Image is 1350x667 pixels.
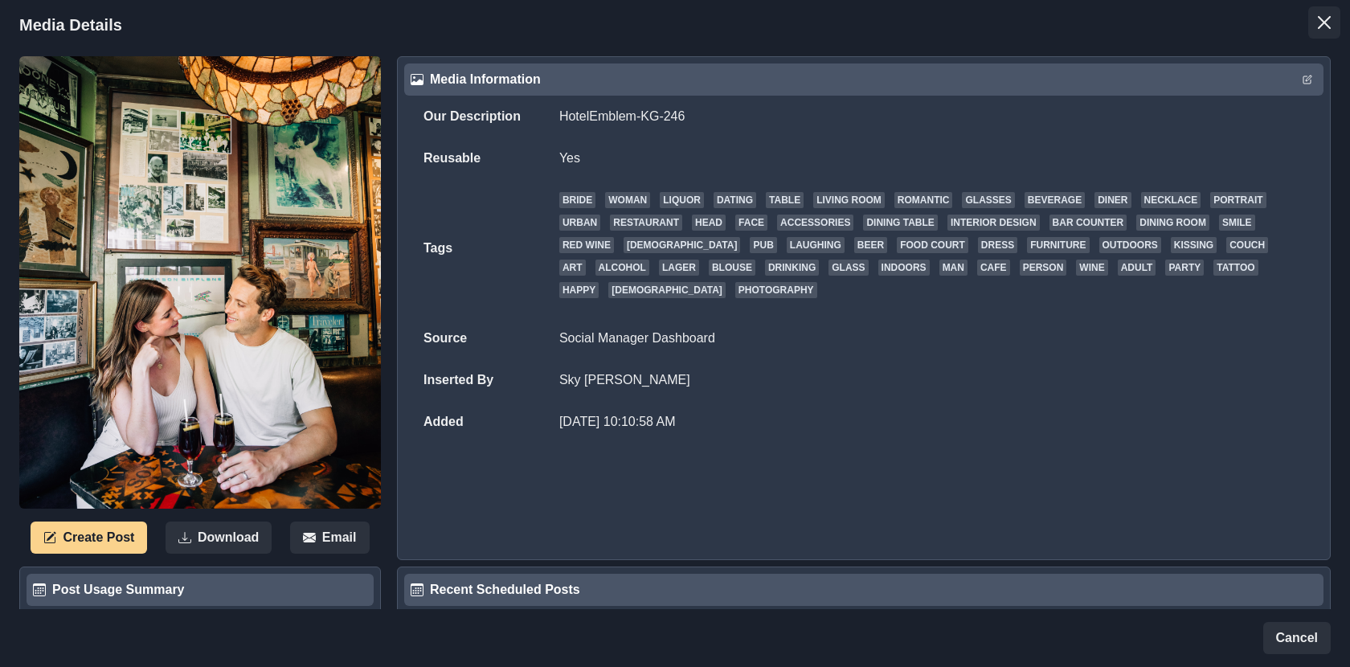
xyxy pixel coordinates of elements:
a: happy [559,282,599,298]
td: HotelEmblem-KG-246 [540,96,1323,137]
td: Added [404,401,540,443]
a: urban [559,215,600,231]
button: Create Post [31,522,147,554]
a: [DEMOGRAPHIC_DATA] [608,282,726,298]
div: Media Information [411,70,1317,89]
td: Inserted By [404,359,540,401]
a: cafe [977,260,1010,276]
button: Download [166,522,272,554]
a: [DEMOGRAPHIC_DATA] [624,237,741,253]
a: head [692,215,726,231]
td: Our Description [404,96,540,137]
a: man [939,260,967,276]
a: accessories [777,215,853,231]
a: furniture [1027,237,1089,253]
a: restaurant [610,215,682,231]
button: Edit [1298,70,1317,89]
a: indoors [878,260,930,276]
a: bride [559,192,595,208]
a: glasses [962,192,1014,208]
a: beverage [1025,192,1085,208]
td: Tags [404,179,540,317]
a: blouse [709,260,755,276]
a: romantic [894,192,953,208]
button: Email [290,522,370,554]
p: Social Manager Dashboard [559,330,1304,346]
td: Yes [540,137,1323,179]
a: pub [750,237,776,253]
a: art [559,260,586,276]
a: red wine [559,237,614,253]
a: person [1020,260,1067,276]
a: drinking [765,260,819,276]
a: table [766,192,804,208]
a: alcohol [595,260,649,276]
td: Source [404,317,540,359]
img: y2eqwwcwnn1pkf7a7xji [19,56,381,509]
a: tattoo [1213,260,1258,276]
a: portrait [1210,192,1266,208]
a: beer [854,237,887,253]
div: No Posts... [404,606,1323,651]
a: laughing [787,237,845,253]
a: liquor [660,192,704,208]
a: face [735,215,767,231]
a: outdoors [1099,237,1161,253]
a: dating [714,192,756,208]
button: Close [1308,6,1340,39]
td: [DATE] 10:10:58 AM [540,401,1323,443]
td: Reusable [404,137,540,179]
a: party [1165,260,1204,276]
a: interior design [947,215,1040,231]
div: Post Usage Summary [33,580,367,599]
a: wine [1076,260,1107,276]
a: lager [659,260,699,276]
a: living room [813,192,885,208]
a: photography [735,282,817,298]
a: bar counter [1049,215,1127,231]
a: glass [828,260,868,276]
button: Cancel [1263,622,1331,654]
a: woman [605,192,650,208]
a: Sky [PERSON_NAME] [559,373,690,387]
a: smile [1219,215,1255,231]
a: couch [1226,237,1268,253]
div: Recent Scheduled Posts [411,580,1317,599]
a: diner [1094,192,1131,208]
a: dining room [1136,215,1209,231]
a: dining table [863,215,937,231]
a: necklace [1141,192,1201,208]
a: adult [1118,260,1156,276]
a: kissing [1171,237,1217,253]
a: food court [897,237,968,253]
a: dress [978,237,1017,253]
